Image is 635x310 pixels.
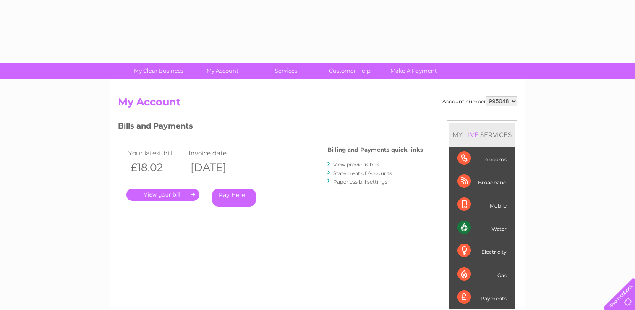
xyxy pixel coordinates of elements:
[457,263,507,286] div: Gas
[126,159,187,176] th: £18.02
[379,63,448,79] a: Make A Payment
[457,216,507,239] div: Water
[457,170,507,193] div: Broadband
[457,239,507,263] div: Electricity
[449,123,515,147] div: MY SERVICES
[126,189,199,201] a: .
[186,147,247,159] td: Invoice date
[442,96,517,106] div: Account number
[126,147,187,159] td: Your latest bill
[212,189,256,207] a: Pay Here
[333,170,392,176] a: Statement of Accounts
[118,120,423,135] h3: Bills and Payments
[457,286,507,309] div: Payments
[186,159,247,176] th: [DATE]
[124,63,193,79] a: My Clear Business
[463,131,480,139] div: LIVE
[315,63,384,79] a: Customer Help
[327,147,423,153] h4: Billing and Payments quick links
[457,193,507,216] div: Mobile
[251,63,321,79] a: Services
[333,161,379,168] a: View previous bills
[333,179,387,185] a: Paperless bill settings
[118,96,517,112] h2: My Account
[457,147,507,170] div: Telecoms
[188,63,257,79] a: My Account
